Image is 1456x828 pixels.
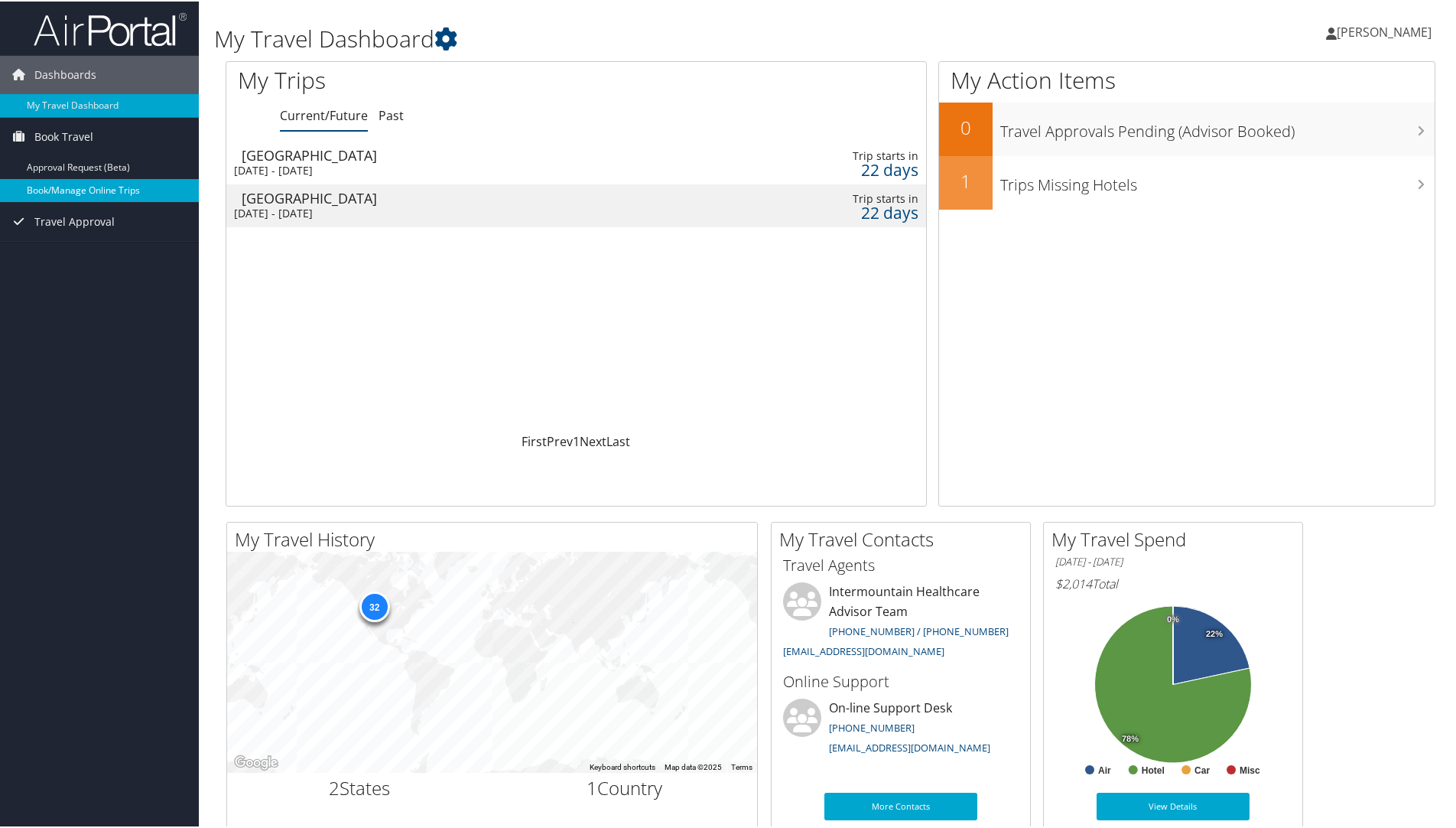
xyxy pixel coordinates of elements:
h2: 1 [939,167,993,193]
li: Intermountain Healthcare Advisor Team [775,581,1026,663]
a: [EMAIL_ADDRESS][DOMAIN_NAME] [783,643,944,657]
span: $2,014 [1055,574,1092,591]
h2: Country [504,774,746,800]
h2: States [239,774,481,800]
span: Dashboards [34,54,96,93]
span: 2 [329,774,340,799]
a: 0Travel Approvals Pending (Advisor Booked) [939,101,1435,155]
a: Past [379,106,404,122]
h3: Trips Missing Hotels [1000,165,1435,194]
a: Open this area in Google Maps (opens a new window) [231,751,281,771]
a: Next [580,432,606,448]
div: 32 [359,589,389,620]
div: 22 days [762,161,918,175]
div: [GEOGRAPHIC_DATA] [242,147,674,161]
span: Travel Approval [34,201,115,240]
h2: My Travel Spend [1051,525,1302,551]
img: Google [231,751,281,771]
a: Terms (opens in new tab) [731,761,752,770]
tspan: 78% [1122,733,1139,742]
a: [PERSON_NAME] [1326,8,1447,54]
text: Misc [1240,764,1260,774]
button: Keyboard shortcuts [590,761,655,771]
div: Trip starts in [762,148,918,161]
a: First [522,432,547,448]
h2: 0 [939,113,993,139]
img: airportal-logo.png [34,10,187,46]
h1: My Travel Dashboard [214,21,1036,54]
h3: Travel Agents [783,553,1019,575]
li: On-line Support Desk [775,697,1026,760]
tspan: 0% [1167,614,1179,623]
div: [DATE] - [DATE] [234,205,667,219]
h3: Online Support [783,670,1019,691]
span: Book Travel [34,116,93,155]
a: More Contacts [824,791,977,819]
span: Map data ©2025 [665,761,722,770]
div: Trip starts in [762,191,918,204]
text: Car [1194,764,1210,774]
a: Prev [547,432,573,448]
a: [EMAIL_ADDRESS][DOMAIN_NAME] [829,739,990,753]
h1: My Trips [238,63,623,95]
span: [PERSON_NAME] [1337,22,1432,39]
div: [DATE] - [DATE] [234,162,667,176]
h1: My Action Items [939,63,1435,95]
span: 1 [587,774,597,799]
tspan: 22% [1206,628,1223,637]
h2: My Travel Contacts [779,525,1030,551]
h3: Travel Approvals Pending (Advisor Booked) [1000,112,1435,141]
text: Air [1098,764,1111,774]
a: 1 [573,432,580,448]
h6: [DATE] - [DATE] [1055,553,1291,568]
div: [GEOGRAPHIC_DATA] [242,190,674,204]
a: [PHONE_NUMBER] [829,719,915,733]
a: Current/Future [280,106,368,122]
h2: My Travel History [235,525,757,551]
a: Last [606,432,630,448]
a: [PHONE_NUMBER] / [PHONE_NUMBER] [829,623,1009,637]
div: 22 days [762,204,918,218]
a: 1Trips Missing Hotels [939,155,1435,208]
text: Hotel [1142,764,1165,774]
h6: Total [1055,574,1291,591]
a: View Details [1097,791,1250,819]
